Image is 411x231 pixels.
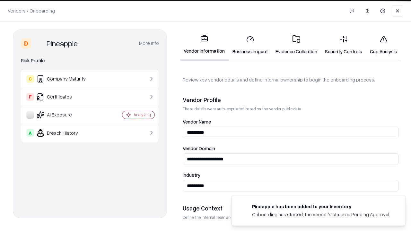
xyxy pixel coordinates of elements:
[47,38,78,48] div: Pineapple
[26,75,34,83] div: C
[239,203,247,211] img: pineappleenergy.com
[183,119,398,124] label: Vendor Name
[26,111,103,119] div: AI Exposure
[180,30,229,61] a: Vendor Information
[252,203,390,210] div: Pineapple has been added to your inventory
[183,215,398,220] p: Define the internal team and reason for using this vendor. This helps assess business relevance a...
[26,129,34,137] div: A
[183,76,398,83] p: Review key vendor details and define internal ownership to begin the onboarding process.
[183,106,398,112] p: These details were auto-populated based on the vendor public data
[21,57,159,64] div: Risk Profile
[229,30,272,60] a: Business Impact
[183,146,398,151] label: Vendor Domain
[34,38,44,48] img: Pineapple
[26,93,34,101] div: F
[21,38,31,48] div: D
[8,7,55,14] p: Vendors / Onboarding
[183,173,398,177] label: Industry
[252,211,390,218] div: Onboarding has started, the vendor's status is Pending Approval.
[183,96,398,104] div: Vendor Profile
[134,112,151,117] div: Analyzing
[26,93,103,101] div: Certificates
[366,30,401,60] a: Gap Analysis
[26,129,103,137] div: Breach History
[272,30,321,60] a: Evidence Collection
[321,30,366,60] a: Security Controls
[183,204,398,212] div: Usage Context
[26,75,103,83] div: Company Maturity
[139,38,159,49] button: More info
